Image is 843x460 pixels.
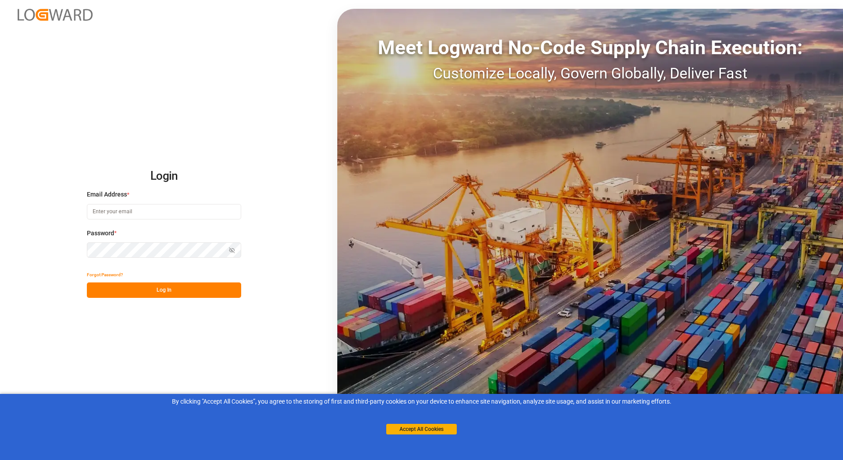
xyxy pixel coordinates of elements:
button: Forgot Password? [87,267,123,282]
input: Enter your email [87,204,241,219]
div: Customize Locally, Govern Globally, Deliver Fast [337,62,843,85]
h2: Login [87,162,241,190]
button: Log In [87,282,241,298]
button: Accept All Cookies [386,424,457,434]
div: Meet Logward No-Code Supply Chain Execution: [337,33,843,62]
span: Password [87,229,114,238]
span: Email Address [87,190,127,199]
div: By clicking "Accept All Cookies”, you agree to the storing of first and third-party cookies on yo... [6,397,837,406]
img: Logward_new_orange.png [18,9,93,21]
